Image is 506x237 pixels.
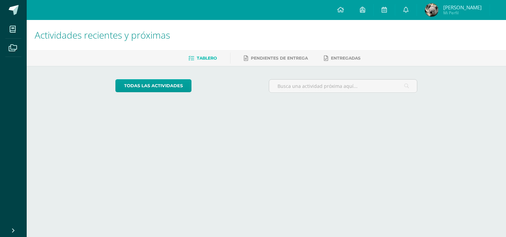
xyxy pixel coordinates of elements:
a: Pendientes de entrega [244,53,308,64]
img: 56260416f0f83ea4b40b2b7214e95183.png [425,3,438,17]
a: Entregadas [324,53,361,64]
a: Tablero [188,53,217,64]
span: Pendientes de entrega [251,56,308,61]
input: Busca una actividad próxima aquí... [269,80,417,93]
a: todas las Actividades [115,79,191,92]
span: [PERSON_NAME] [443,4,482,11]
span: Mi Perfil [443,10,482,16]
span: Actividades recientes y próximas [35,29,170,41]
span: Entregadas [331,56,361,61]
span: Tablero [197,56,217,61]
